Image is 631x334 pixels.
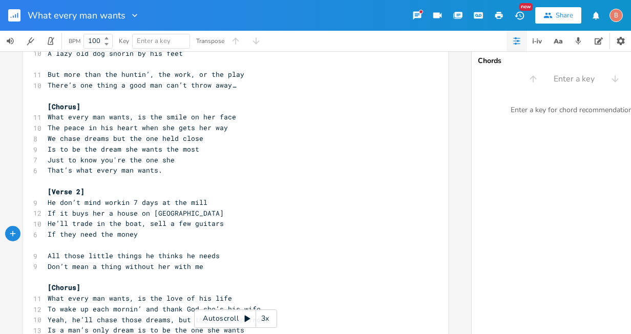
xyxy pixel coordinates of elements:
[48,198,207,207] span: He don’t mind workin 7 days at the mill
[48,251,220,260] span: All those little things he thinks he needs
[48,187,85,196] span: [Verse 2]
[48,165,162,175] span: That’s what every man wants.
[48,283,80,292] span: [Chorus]
[48,70,244,79] span: But more than the huntin’, the work, or the play
[137,36,171,46] span: Enter a key
[48,262,203,271] span: Don’t mean a thing without her with me
[28,11,125,20] span: What every man wants
[196,38,224,44] div: Transpose
[48,102,80,111] span: [Chorus]
[256,309,275,328] div: 3x
[119,38,129,44] div: Key
[48,208,224,218] span: If it buys her a house on [GEOGRAPHIC_DATA]
[194,309,277,328] div: Autoscroll
[48,229,138,239] span: If they need the money
[48,134,203,143] span: We chase dreams but the one held close
[48,80,236,90] span: There’s one thing a good man can’t throw away…
[69,38,80,44] div: BPM
[48,49,183,58] span: A lazy old dog snorin by his feet
[48,315,269,324] span: Yeah, he’ll chase those dreams, but the truth up front
[609,9,623,22] div: bjb3598
[554,73,595,85] span: Enter a key
[556,11,573,20] div: Share
[509,6,530,25] button: New
[48,144,199,154] span: Is to be the dream she wants the most
[48,155,175,164] span: Just to know you're the one she
[48,294,232,303] span: What every man wants, is the love of his life
[48,304,261,314] span: To wake up each mornin’ and thank God she’s his wife
[519,3,533,11] div: New
[48,219,224,228] span: He’ll trade in the boat, sell a few guitars
[48,123,228,132] span: The peace in his heart when she gets her way
[48,112,236,121] span: What every man wants, is the smile on her face
[609,4,623,27] button: B
[535,7,581,24] button: Share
